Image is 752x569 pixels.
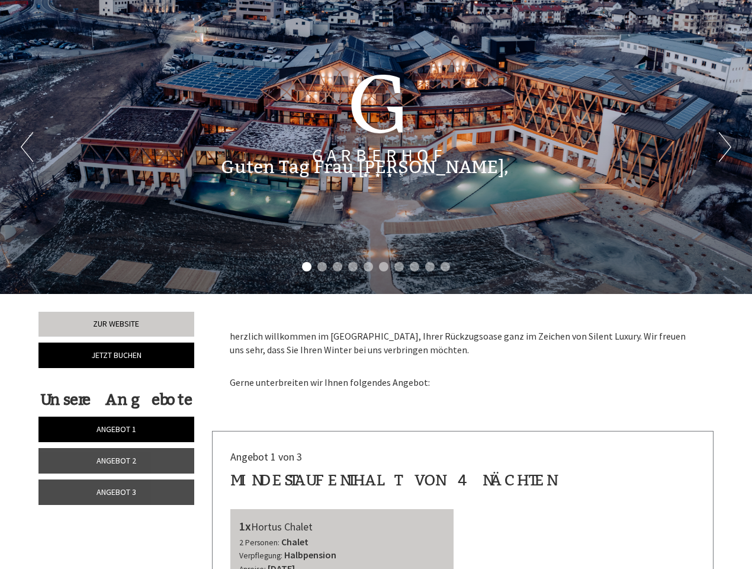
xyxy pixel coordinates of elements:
span: Angebot 1 von 3 [230,450,302,463]
button: Next [719,132,731,162]
b: Halbpension [284,549,336,561]
h1: Guten Tag Frau [PERSON_NAME], [221,158,509,177]
small: Verpflegung: [239,551,282,561]
span: Angebot 3 [97,487,136,497]
button: Previous [21,132,33,162]
a: Jetzt buchen [38,343,194,368]
div: Unsere Angebote [38,389,194,411]
div: Mindestaufenthalt von 4 Nächten [230,469,554,491]
p: herzlich willkommen im [GEOGRAPHIC_DATA], Ihrer Rückzugsoase ganz im Zeichen von Silent Luxury. W... [230,330,696,357]
a: Zur Website [38,312,194,337]
b: Chalet [281,536,308,548]
b: 1x [239,519,251,533]
small: 2 Personen: [239,538,279,548]
span: Angebot 1 [97,424,136,434]
span: Angebot 2 [97,455,136,466]
div: Hortus Chalet [239,518,445,535]
p: Gerne unterbreiten wir Ihnen folgendes Angebot: [230,363,696,390]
